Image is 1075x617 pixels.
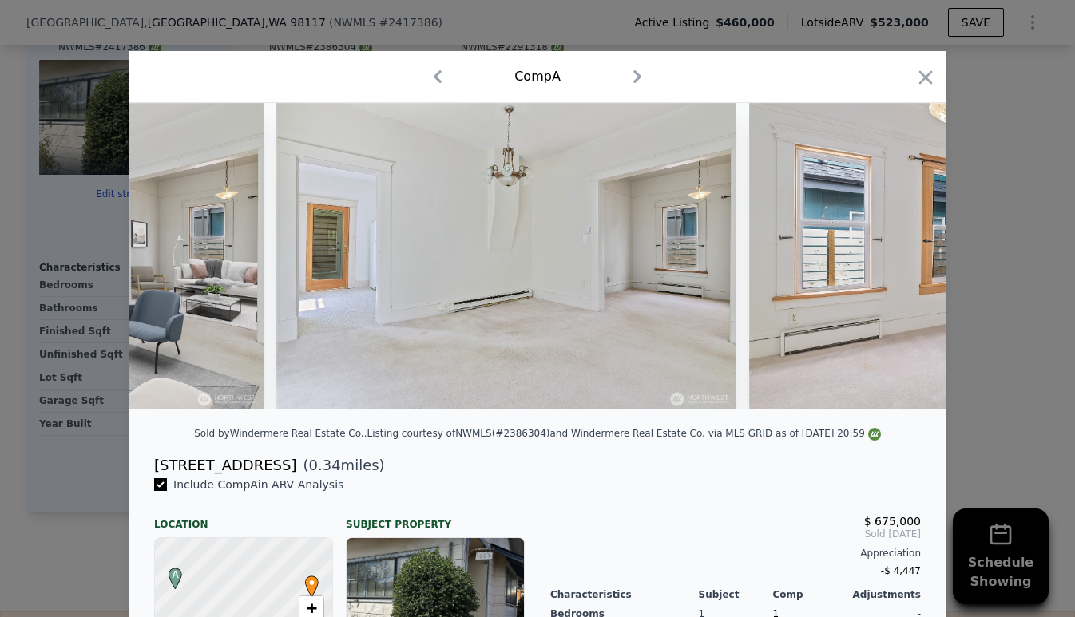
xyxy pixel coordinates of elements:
[296,454,384,477] span: ( miles)
[165,568,174,577] div: A
[194,428,367,439] div: Sold by Windermere Real Estate Co. .
[309,457,341,473] span: 0.34
[864,515,921,528] span: $ 675,000
[881,565,921,576] span: -$ 4,447
[367,428,880,439] div: Listing courtesy of NWMLS (#2386304) and Windermere Real Estate Co. via MLS GRID as of [DATE] 20:59
[550,547,921,560] div: Appreciation
[550,528,921,540] span: Sold [DATE]
[301,571,323,595] span: •
[772,588,847,601] div: Comp
[868,428,881,441] img: NWMLS Logo
[699,588,773,601] div: Subject
[346,505,525,531] div: Subject Property
[847,588,921,601] div: Adjustments
[550,588,699,601] div: Characteristics
[167,478,350,491] span: Include Comp A in ARV Analysis
[154,505,333,531] div: Location
[154,454,296,477] div: [STREET_ADDRESS]
[276,103,736,409] img: Property Img
[301,575,311,585] div: •
[514,67,561,86] div: Comp A
[165,568,186,582] span: A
